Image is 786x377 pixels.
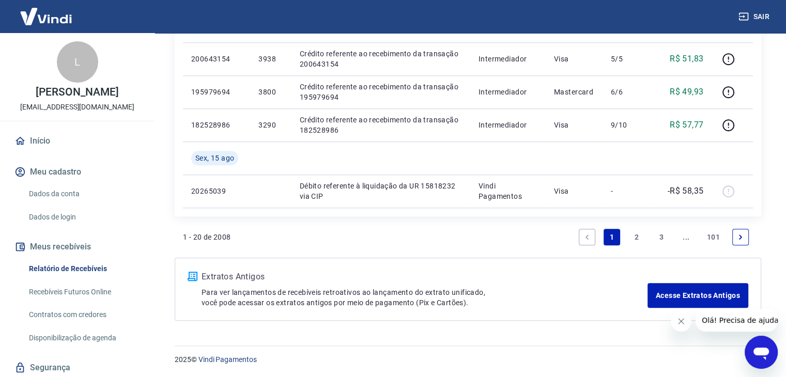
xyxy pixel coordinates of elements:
p: Vindi Pagamentos [479,181,537,201]
span: Sex, 15 ago [195,153,234,163]
p: 182528986 [191,120,242,130]
p: 9/10 [611,120,641,130]
p: 3800 [258,87,283,97]
a: Disponibilização de agenda [25,327,142,349]
p: 3938 [258,54,283,64]
p: 1 - 20 de 2008 [183,232,231,242]
p: Crédito referente ao recebimento da transação 195979694 [300,82,462,102]
p: 2025 © [175,354,761,365]
p: Intermediador [479,54,537,64]
p: 20265039 [191,186,242,196]
button: Meus recebíveis [12,235,142,258]
iframe: Fechar mensagem [671,311,691,332]
a: Início [12,130,142,152]
button: Meu cadastro [12,161,142,183]
a: Dados da conta [25,183,142,205]
span: Olá! Precisa de ajuda? [6,7,87,15]
p: [EMAIL_ADDRESS][DOMAIN_NAME] [20,102,134,113]
a: Page 101 [703,229,724,245]
p: [PERSON_NAME] [36,87,118,98]
a: Page 2 [628,229,645,245]
img: ícone [188,272,197,281]
a: Next page [732,229,749,245]
ul: Pagination [575,225,753,249]
p: Intermediador [479,87,537,97]
p: Crédito referente ao recebimento da transação 182528986 [300,115,462,135]
iframe: Botão para abrir a janela de mensagens [745,336,778,369]
p: 200643154 [191,54,242,64]
p: -R$ 58,35 [668,185,704,197]
p: Para ver lançamentos de recebíveis retroativos ao lançamento do extrato unificado, você pode aces... [202,287,648,308]
p: 3290 [258,120,283,130]
a: Acesse Extratos Antigos [648,283,748,308]
p: Extratos Antigos [202,271,648,283]
p: 195979694 [191,87,242,97]
p: Intermediador [479,120,537,130]
a: Previous page [579,229,595,245]
p: 6/6 [611,87,641,97]
img: Vindi [12,1,80,32]
a: Dados de login [25,207,142,228]
p: Débito referente à liquidação da UR 15818232 via CIP [300,181,462,201]
p: R$ 57,77 [670,119,703,131]
iframe: Mensagem da empresa [696,309,778,332]
a: Vindi Pagamentos [198,355,257,364]
a: Recebíveis Futuros Online [25,281,142,303]
p: Visa [554,186,594,196]
a: Relatório de Recebíveis [25,258,142,279]
a: Page 1 is your current page [604,229,620,245]
a: Page 3 [653,229,670,245]
p: 5/5 [611,54,641,64]
button: Sair [736,7,774,26]
a: Contratos com credores [25,304,142,325]
p: R$ 49,93 [670,86,703,98]
p: Visa [554,120,594,130]
p: R$ 51,83 [670,53,703,65]
a: Jump forward [678,229,695,245]
div: L [57,41,98,83]
p: Mastercard [554,87,594,97]
p: Crédito referente ao recebimento da transação 200643154 [300,49,462,69]
p: - [611,186,641,196]
p: Visa [554,54,594,64]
